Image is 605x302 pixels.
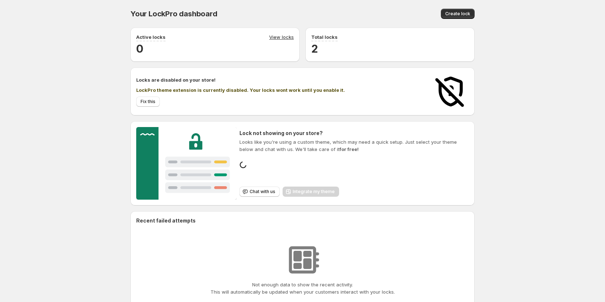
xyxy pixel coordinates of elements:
[136,127,237,200] img: Customer support
[311,41,469,56] h2: 2
[210,281,395,295] p: Not enough data to show the recent activity. This will automatically be updated when your custome...
[250,189,275,195] span: Chat with us
[136,97,160,107] button: Fix this
[136,76,425,83] h2: Locks are disabled on your store!
[445,11,470,17] span: Create lock
[136,33,166,41] p: Active locks
[136,86,425,94] p: LockPro theme extension is currently disabled. Your locks wont work until you enable it.
[441,9,475,19] button: Create lock
[239,130,469,137] h2: Lock not showing on your store?
[136,41,294,56] h2: 0
[311,33,338,41] p: Total locks
[269,33,294,41] a: View locks
[130,9,217,18] span: Your LockPro dashboard
[136,217,196,224] h2: Recent failed attempts
[239,138,469,153] p: Looks like you're using a custom theme, which may need a quick setup. Just select your theme belo...
[339,146,359,152] strong: for free!
[239,187,280,197] button: Chat with us
[284,242,321,278] img: No resources found
[141,99,155,105] span: Fix this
